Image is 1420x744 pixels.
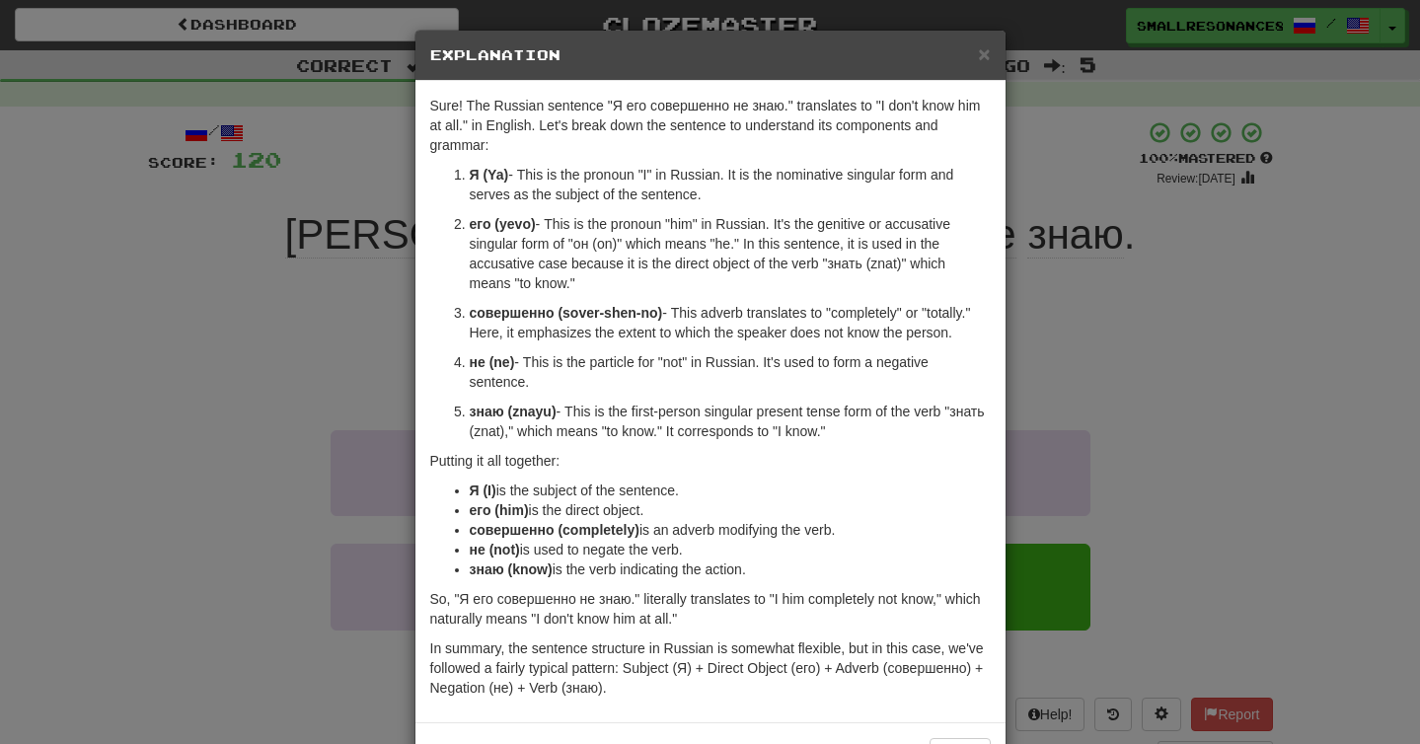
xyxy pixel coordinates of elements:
[470,305,663,321] strong: совершенно (sover-shen-no)
[470,214,991,293] p: - This is the pronoun "him" in Russian. It's the genitive or accusative singular form of "он (on)...
[470,483,496,498] strong: Я (I)
[470,165,991,204] p: - This is the pronoun "I" in Russian. It is the nominative singular form and serves as the subjec...
[470,540,991,559] li: is used to negate the verb.
[430,638,991,698] p: In summary, the sentence structure in Russian is somewhat flexible, but in this case, we've follo...
[470,520,991,540] li: is an adverb modifying the verb.
[430,96,991,155] p: Sure! The Russian sentence "Я его совершенно не знаю." translates to "I don't know him at all." i...
[978,42,990,65] span: ×
[430,589,991,629] p: So, "Я его совершенно не знаю." literally translates to "I him completely not know," which natura...
[470,167,509,183] strong: Я (Ya)
[470,500,991,520] li: is the direct object.
[470,502,529,518] strong: его (him)
[978,43,990,64] button: Close
[470,561,553,577] strong: знаю (know)
[470,354,515,370] strong: не (ne)
[470,352,991,392] p: - This is the particle for "not" in Russian. It's used to form a negative sentence.
[430,451,991,471] p: Putting it all together:
[470,402,991,441] p: - This is the first-person singular present tense form of the verb "знать (znat)," which means "t...
[470,522,639,538] strong: совершенно (completely)
[470,559,991,579] li: is the verb indicating the action.
[470,303,991,342] p: - This adverb translates to "completely" or "totally." Here, it emphasizes the extent to which th...
[470,542,520,558] strong: не (not)
[470,481,991,500] li: is the subject of the sentence.
[470,404,557,419] strong: знаю (znayu)
[470,216,536,232] strong: его (yevo)
[430,45,991,65] h5: Explanation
